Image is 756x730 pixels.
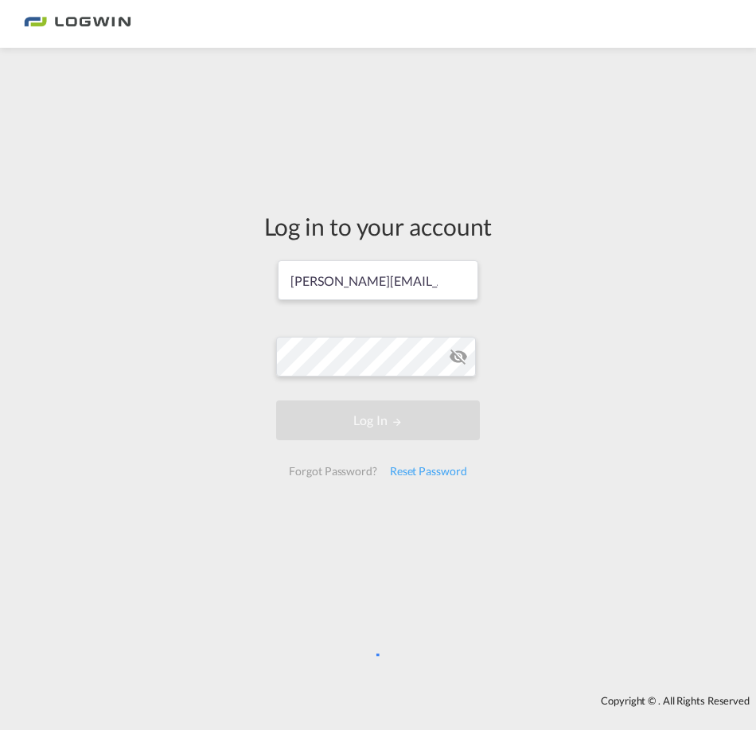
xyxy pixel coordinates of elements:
[449,347,468,366] md-icon: icon-eye-off
[278,260,477,300] input: Enter email/phone number
[24,6,131,42] img: bc73a0e0d8c111efacd525e4c8ad7d32.png
[283,457,383,486] div: Forgot Password?
[276,400,479,440] button: LOGIN
[264,209,493,243] div: Log in to your account
[384,457,473,486] div: Reset Password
